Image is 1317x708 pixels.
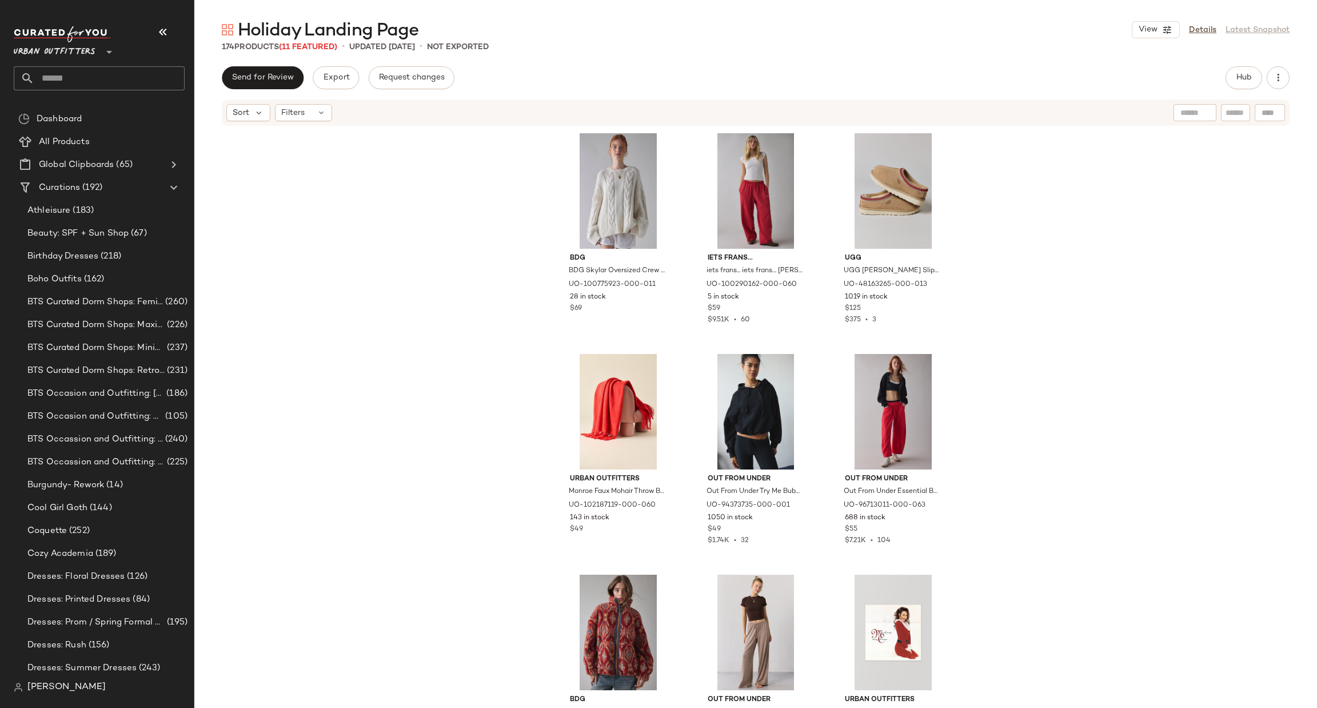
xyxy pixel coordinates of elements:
[232,73,294,82] span: Send for Review
[699,133,813,249] img: 100290162_060_b
[342,40,345,54] span: •
[699,575,813,690] img: 102048121_023_b
[349,41,415,53] p: updated [DATE]
[27,227,129,240] span: Beauty: SPF + Sun Shop
[27,204,70,217] span: Athleisure
[569,500,656,511] span: UO-102187119-000-060
[238,19,418,42] span: Holiday Landing Page
[569,280,656,290] span: UO-100775923-000-011
[845,304,861,314] span: $125
[708,474,804,484] span: Out From Under
[163,433,187,446] span: (240)
[98,250,121,263] span: (218)
[569,487,665,497] span: Monroe Faux Mohair Throw Blanket in Fiery Red at Urban Outfitters
[39,181,80,194] span: Curations
[569,266,665,276] span: BDG Skylar Oversized Crew Neck Cable Knit Sweater in Ivory, Women's at Urban Outfitters
[561,575,676,690] img: 94866985_260_b
[165,319,187,332] span: (226)
[27,639,86,652] span: Dresses: Rush
[70,204,94,217] span: (183)
[707,487,803,497] span: Out From Under Try Me Bubble Hoodie Sweatshirt in Black, Women's at Urban Outfitters
[570,253,667,264] span: BDG
[708,304,720,314] span: $59
[729,537,741,544] span: •
[129,227,147,240] span: (67)
[313,66,359,89] button: Export
[845,474,941,484] span: Out From Under
[164,387,187,400] span: (186)
[844,266,940,276] span: UGG [PERSON_NAME] Slipper in Sand, Women's at Urban Outfitters
[27,616,165,629] span: Dresses: Prom / Spring Formal Outfitting
[845,316,861,324] span: $375
[844,500,925,511] span: UO-96713011-000-063
[322,73,349,82] span: Export
[222,24,233,35] img: svg%3e
[861,316,872,324] span: •
[1189,24,1216,36] a: Details
[14,683,23,692] img: svg%3e
[1236,73,1252,82] span: Hub
[570,513,609,523] span: 143 in stock
[699,354,813,470] img: 94373735_001_b
[845,292,888,303] span: 1019 in stock
[86,639,110,652] span: (156)
[137,662,160,675] span: (243)
[27,547,93,560] span: Cozy Academia
[27,479,104,492] span: Burgundy- Rework
[27,524,67,538] span: Coquette
[707,266,803,276] span: iets frans... iets frans… [PERSON_NAME] Wide Leg Jogger Pant in Red, Women's at Urban Outfitters
[845,524,857,535] span: $55
[877,537,891,544] span: 104
[570,695,667,705] span: BDG
[27,273,82,286] span: Boho Outfits
[708,253,804,264] span: iets frans...
[39,136,90,149] span: All Products
[233,107,249,119] span: Sort
[427,41,489,53] p: Not Exported
[729,316,741,324] span: •
[165,616,187,629] span: (195)
[708,695,804,705] span: Out From Under
[741,316,750,324] span: 60
[1132,21,1180,38] button: View
[27,364,165,377] span: BTS Curated Dorm Shops: Retro+ Boho
[844,487,940,497] span: Out From Under Essential Barrel Leg Full Length Sweatpant in Bright Red, Women's at Urban Outfitters
[222,43,234,51] span: 174
[165,341,187,355] span: (237)
[27,570,125,583] span: Dresses: Floral Dresses
[570,524,583,535] span: $49
[844,280,927,290] span: UO-48163265-000-013
[104,479,123,492] span: (14)
[165,456,187,469] span: (225)
[561,133,676,249] img: 100775923_011_b
[14,26,111,42] img: cfy_white_logo.C9jOOHJF.svg
[836,133,951,249] img: 48163265_013_b
[708,537,729,544] span: $1.74K
[1138,25,1158,34] span: View
[369,66,454,89] button: Request changes
[570,474,667,484] span: Urban Outfitters
[67,524,90,538] span: (252)
[836,354,951,470] img: 96713011_063_b
[708,292,739,303] span: 5 in stock
[27,387,164,400] span: BTS Occasion and Outfitting: [PERSON_NAME] to Party
[845,537,866,544] span: $7.21K
[707,280,797,290] span: UO-100290162-000-060
[39,158,114,172] span: Global Clipboards
[93,547,117,560] span: (189)
[130,593,150,606] span: (84)
[27,341,165,355] span: BTS Curated Dorm Shops: Minimalist
[707,500,790,511] span: UO-94373735-000-001
[165,364,187,377] span: (231)
[27,250,98,263] span: Birthday Dresses
[222,41,337,53] div: Products
[708,524,721,535] span: $49
[378,73,445,82] span: Request changes
[741,537,749,544] span: 32
[281,107,305,119] span: Filters
[163,296,187,309] span: (260)
[27,319,165,332] span: BTS Curated Dorm Shops: Maximalist
[570,292,606,303] span: 28 in stock
[708,316,729,324] span: $9.51K
[222,66,304,89] button: Send for Review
